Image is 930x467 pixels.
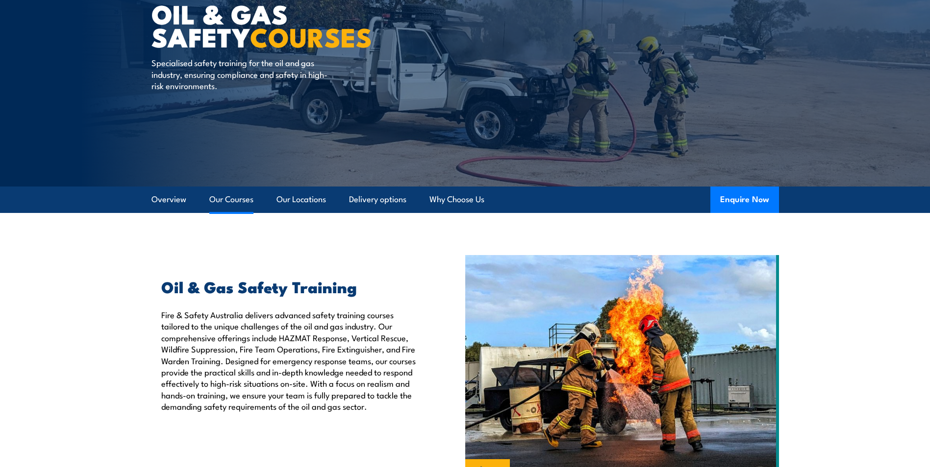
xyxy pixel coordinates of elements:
h1: OIL & GAS SAFETY [151,2,394,47]
a: Our Locations [276,187,326,212]
p: Specialised safety training for the oil and gas industry, ensuring compliance and safety in high-... [151,57,330,91]
strong: COURSES [250,16,372,56]
a: Why Choose Us [429,187,484,212]
p: Fire & Safety Australia delivers advanced safety training courses tailored to the unique challeng... [161,309,420,412]
a: Delivery options [349,187,406,212]
a: Overview [151,187,186,212]
a: Our Courses [209,187,253,212]
h2: Oil & Gas Safety Training [161,280,420,293]
button: Enquire Now [710,187,779,213]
